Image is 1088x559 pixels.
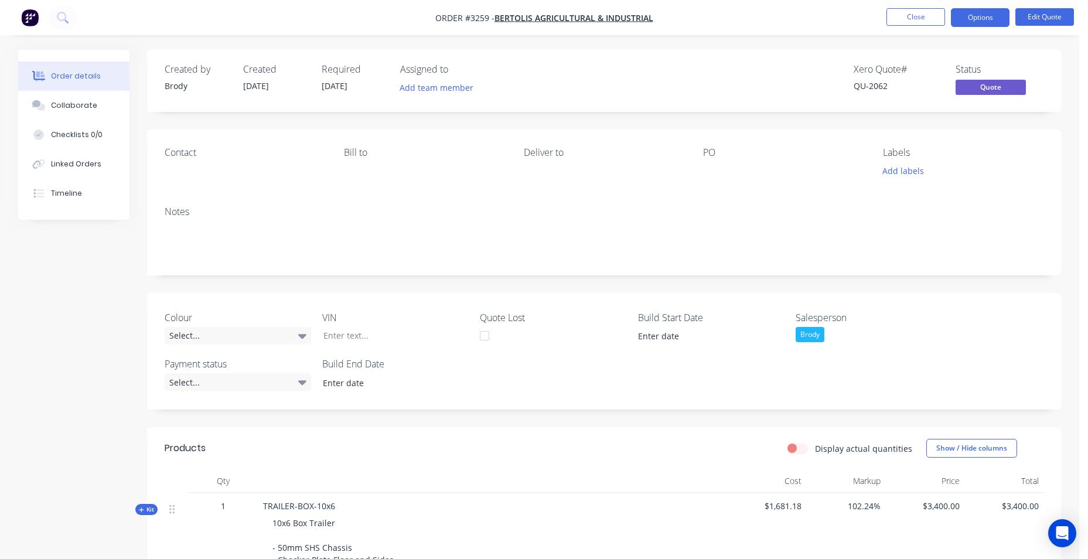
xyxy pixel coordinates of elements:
div: Cost [727,469,806,493]
label: Payment status [165,357,311,371]
button: Show / Hide columns [926,439,1017,458]
label: Build Start Date [638,311,785,325]
span: 102.24% [811,500,881,512]
div: Order details [51,71,101,81]
input: Enter date [315,374,461,391]
button: Add labels [876,163,930,179]
div: Qty [188,469,258,493]
div: Created [243,64,308,75]
img: Factory [21,9,39,26]
div: Brody [796,327,824,342]
span: $3,400.00 [969,500,1039,512]
div: Total [964,469,1043,493]
div: Contact [165,147,325,158]
button: Add team member [394,80,480,96]
button: Checklists 0/0 [18,120,129,149]
div: Products [165,441,206,455]
div: Select... [165,373,311,391]
label: Build End Date [322,357,469,371]
div: PO [703,147,864,158]
div: Linked Orders [51,159,101,169]
span: Order #3259 - [435,12,494,23]
div: Checklists 0/0 [51,129,103,140]
div: Open Intercom Messenger [1048,519,1076,547]
label: VIN [322,311,469,325]
div: Deliver to [524,147,684,158]
div: Bill to [344,147,504,158]
span: Kit [139,505,154,514]
div: Timeline [51,188,82,199]
input: Enter date [630,328,776,345]
span: 1 [221,500,226,512]
div: QU-2062 [854,80,942,92]
button: Edit Quote [1015,8,1074,26]
label: Quote Lost [480,311,626,325]
a: Bertolis Agricultural & Industrial [494,12,653,23]
span: [DATE] [243,80,269,91]
div: Notes [165,206,1043,217]
button: Close [886,8,945,26]
div: Brody [165,80,229,92]
button: Quote [956,80,1026,97]
label: Salesperson [796,311,942,325]
label: Colour [165,311,311,325]
span: TRAILER-BOX-10x6 [263,500,335,512]
label: Display actual quantities [815,442,912,455]
button: Collaborate [18,91,129,120]
div: Price [885,469,964,493]
button: Timeline [18,179,129,208]
span: $1,681.18 [732,500,801,512]
span: [DATE] [322,80,347,91]
div: Created by [165,64,229,75]
div: Assigned to [400,64,517,75]
div: Status [956,64,1043,75]
div: Select... [165,327,311,345]
button: Order details [18,62,129,91]
button: Linked Orders [18,149,129,179]
button: Add team member [400,80,480,96]
div: Kit [135,504,158,515]
span: Quote [956,80,1026,94]
span: $3,400.00 [890,500,960,512]
button: Options [951,8,1009,27]
div: Collaborate [51,100,97,111]
div: Markup [806,469,885,493]
div: Required [322,64,386,75]
div: Labels [883,147,1043,158]
div: Xero Quote # [854,64,942,75]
